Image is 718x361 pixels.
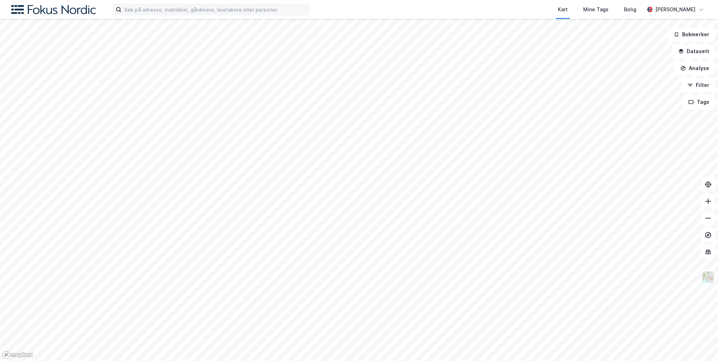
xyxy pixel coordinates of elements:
input: Søk på adresse, matrikkel, gårdeiere, leietakere eller personer [121,4,309,15]
div: Kart [558,5,568,14]
div: [PERSON_NAME] [655,5,695,14]
div: Bolig [624,5,636,14]
img: fokus-nordic-logo.8a93422641609758e4ac.png [11,5,96,14]
div: Kontrollprogram for chat [683,327,718,361]
div: Mine Tags [583,5,609,14]
iframe: Chat Widget [683,327,718,361]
